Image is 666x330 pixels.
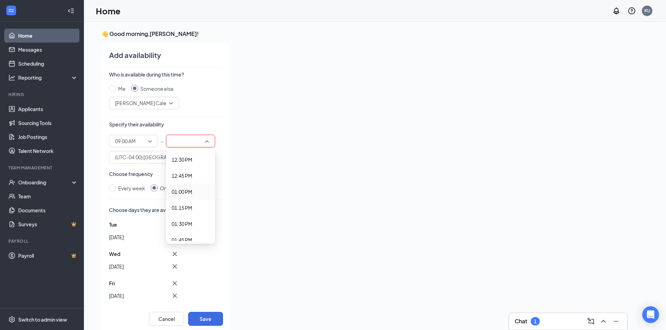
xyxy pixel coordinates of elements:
[18,217,78,231] a: SurveysCrown
[612,7,621,15] svg: Notifications
[161,135,163,147] p: -
[115,152,254,162] span: (UTC-04:00) [GEOGRAPHIC_DATA]/New_York - Eastern Time
[8,74,15,81] svg: Analysis
[628,7,636,15] svg: QuestionInfo
[171,292,179,300] svg: Cross
[109,221,117,228] p: Tue
[96,5,121,17] h1: Home
[18,130,78,144] a: Job Postings
[172,156,192,163] span: 12:30 PM
[8,316,15,323] svg: Settings
[109,206,223,213] p: Choose days they are available
[171,262,179,271] svg: Cross
[18,102,78,116] a: Applicants
[610,316,622,327] button: Minimize
[8,238,77,244] div: Payroll
[188,312,223,326] button: Save
[8,179,15,186] svg: UserCheck
[140,85,174,93] div: Someone else
[109,292,124,299] span: [DATE]
[18,203,78,217] a: Documents
[118,85,126,93] div: Me
[109,234,124,241] span: [DATE]
[515,317,527,325] h3: Chat
[109,250,120,257] p: Wed
[160,184,173,192] div: Once
[118,184,145,192] div: Every week
[18,144,78,158] a: Talent Network
[534,318,537,324] div: 1
[18,316,67,323] div: Switch to admin view
[8,165,77,171] div: Team Management
[612,317,620,325] svg: Minimize
[109,121,223,128] p: Specify their availability
[172,188,192,196] span: 01:00 PM
[8,91,77,97] div: Hiring
[599,317,608,325] svg: ChevronUp
[67,7,74,14] svg: Collapse
[587,317,595,325] svg: ComposeMessage
[172,220,192,228] span: 01:30 PM
[101,30,627,38] h3: 👋 Good morning, [PERSON_NAME] !
[18,116,78,130] a: Sourcing Tools
[644,8,650,14] div: KU
[109,170,223,177] p: Choose frequency
[172,172,192,179] span: 12:45 PM
[109,263,124,270] span: [DATE]
[18,179,72,186] div: Onboarding
[172,204,192,212] span: 01:15 PM
[585,316,596,327] button: ComposeMessage
[8,7,15,14] svg: WorkstreamLogo
[171,250,179,258] svg: Cross
[115,136,136,146] span: 09:00 AM
[598,316,609,327] button: ChevronUp
[171,279,179,287] svg: Cross
[172,236,192,244] span: 01:45 PM
[18,29,78,43] a: Home
[109,280,115,287] p: Fri
[109,50,161,60] h4: Add availability
[18,57,78,71] a: Scheduling
[18,43,78,57] a: Messages
[18,249,78,263] a: PayrollCrown
[18,74,78,81] div: Reporting
[109,71,223,78] p: Who is available during this time?
[149,312,184,326] button: Cancel
[18,189,78,203] a: Team
[642,306,659,323] div: Open Intercom Messenger
[115,98,177,108] span: [PERSON_NAME] Calendar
